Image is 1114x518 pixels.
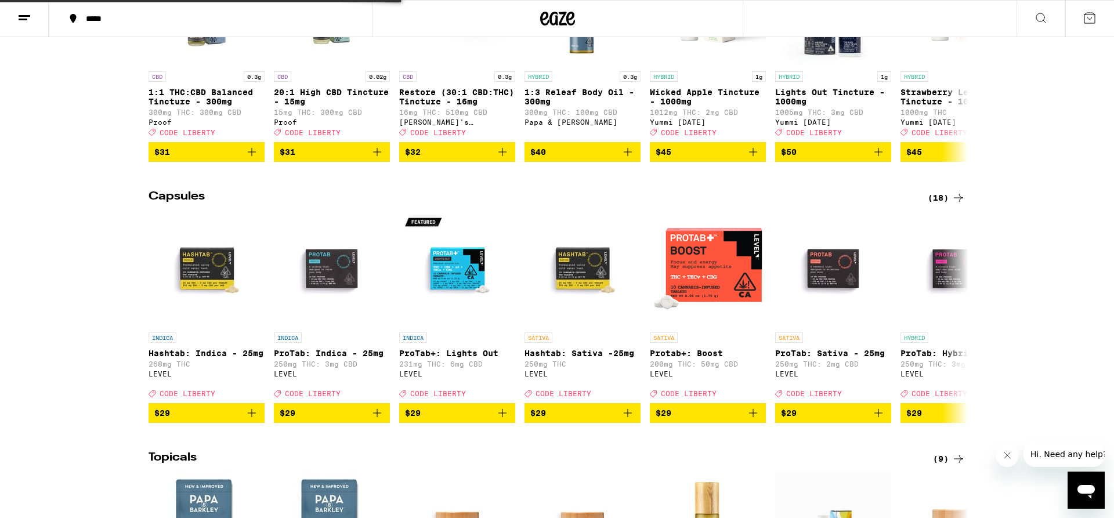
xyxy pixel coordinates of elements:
span: CODE LIBERTY [661,390,717,397]
button: Add to bag [274,403,390,423]
p: 0.3g [494,71,515,82]
button: Add to bag [149,403,265,423]
span: $40 [530,147,546,157]
p: 1000mg THC [900,108,1017,116]
a: (18) [928,191,965,205]
p: 250mg THC [525,360,641,368]
div: Yummi [DATE] [775,118,891,126]
button: Add to bag [399,142,515,162]
div: LEVEL [525,370,641,378]
div: LEVEL [900,370,1017,378]
span: $31 [280,147,295,157]
span: CODE LIBERTY [160,129,215,136]
img: LEVEL - ProTab: Sativa - 25mg [775,211,891,327]
span: CODE LIBERTY [160,390,215,397]
button: Add to bag [274,142,390,162]
p: Lights Out Tincture - 1000mg [775,88,891,106]
span: CODE LIBERTY [410,129,466,136]
p: 1g [752,71,766,82]
button: Add to bag [525,403,641,423]
div: Proof [274,118,390,126]
span: $29 [530,408,546,418]
p: INDICA [399,332,427,343]
p: CBD [399,71,417,82]
div: Yummi [DATE] [900,118,1017,126]
p: 300mg THC: 300mg CBD [149,108,265,116]
a: (9) [933,452,965,466]
span: CODE LIBERTY [786,129,842,136]
p: 231mg THC: 6mg CBD [399,360,515,368]
div: Papa & [PERSON_NAME] [525,118,641,126]
p: HYBRID [900,71,928,82]
span: $29 [656,408,671,418]
div: LEVEL [274,370,390,378]
span: $29 [405,408,421,418]
div: LEVEL [149,370,265,378]
p: 1:3 Releaf Body Oil - 300mg [525,88,641,106]
button: Add to bag [775,403,891,423]
p: HYBRID [525,71,552,82]
p: INDICA [274,332,302,343]
p: SATIVA [775,332,803,343]
div: LEVEL [399,370,515,378]
p: HYBRID [900,332,928,343]
div: Yummi [DATE] [650,118,766,126]
p: 1012mg THC: 2mg CBD [650,108,766,116]
p: ProTab: Indica - 25mg [274,349,390,358]
p: 0.3g [620,71,641,82]
a: Open page for ProTab: Indica - 25mg from LEVEL [274,211,390,403]
div: [PERSON_NAME]'s Medicinals [399,118,515,126]
button: Add to bag [900,142,1017,162]
div: LEVEL [650,370,766,378]
p: SATIVA [525,332,552,343]
p: Hashtab: Indica - 25mg [149,349,265,358]
p: 1005mg THC: 3mg CBD [775,108,891,116]
img: LEVEL - Hashtab: Sativa -25mg [525,211,641,327]
div: Proof [149,118,265,126]
p: 1:1 THC:CBD Balanced Tincture - 300mg [149,88,265,106]
p: Hashtab: Sativa -25mg [525,349,641,358]
img: LEVEL - Protab+: Boost [650,211,766,327]
button: Add to bag [149,142,265,162]
span: CODE LIBERTY [285,129,341,136]
p: Wicked Apple Tincture - 1000mg [650,88,766,106]
button: Add to bag [650,403,766,423]
span: $29 [154,408,170,418]
p: 250mg THC: 3mg CBD [274,360,390,368]
button: Add to bag [525,142,641,162]
img: LEVEL - Hashtab: Indica - 25mg [149,211,265,327]
button: Add to bag [650,142,766,162]
p: 0.3g [244,71,265,82]
span: $50 [781,147,797,157]
div: LEVEL [775,370,891,378]
p: ProTab: Sativa - 25mg [775,349,891,358]
h2: Topicals [149,452,909,466]
span: $29 [280,408,295,418]
a: Open page for ProTab: Hybrid - 25mg from LEVEL [900,211,1017,403]
span: CODE LIBERTY [661,129,717,136]
img: LEVEL - ProTab: Hybrid - 25mg [900,211,1017,327]
span: $32 [405,147,421,157]
p: 268mg THC [149,360,265,368]
p: 16mg THC: 510mg CBD [399,108,515,116]
p: Restore (30:1 CBD:THC) Tincture - 16mg [399,88,515,106]
span: CODE LIBERTY [536,390,591,397]
iframe: Message from company [1023,441,1105,467]
p: INDICA [149,332,176,343]
span: CODE LIBERTY [912,129,967,136]
iframe: Button to launch messaging window [1068,472,1105,509]
span: $29 [906,408,922,418]
p: Protab+: Boost [650,349,766,358]
a: Open page for Hashtab: Sativa -25mg from LEVEL [525,211,641,403]
span: CODE LIBERTY [410,390,466,397]
p: HYBRID [650,71,678,82]
p: 20:1 High CBD Tincture - 15mg [274,88,390,106]
span: $29 [781,408,797,418]
span: $45 [656,147,671,157]
p: ProTab+: Lights Out [399,349,515,358]
button: Add to bag [900,403,1017,423]
p: 0.02g [366,71,390,82]
iframe: Close message [996,444,1019,467]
